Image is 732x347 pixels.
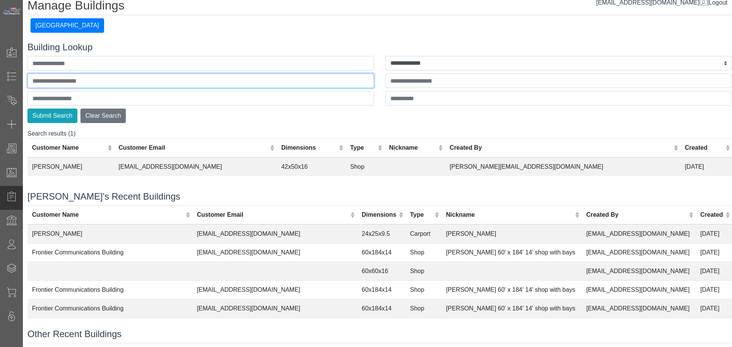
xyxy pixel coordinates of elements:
[441,224,582,243] td: [PERSON_NAME]
[27,157,114,176] td: [PERSON_NAME]
[680,157,732,176] td: [DATE]
[27,42,732,53] h4: Building Lookup
[357,262,406,280] td: 60x60x16
[197,210,348,219] div: Customer Email
[441,243,582,262] td: [PERSON_NAME] 60' x 184' 14' shop with bays
[32,210,184,219] div: Customer Name
[27,299,192,318] td: Frontier Communications Building
[350,143,376,152] div: Type
[582,262,696,280] td: [EMAIL_ADDRESS][DOMAIN_NAME]
[696,318,732,336] td: [DATE]
[696,280,732,299] td: [DATE]
[192,299,357,318] td: [EMAIL_ADDRESS][DOMAIN_NAME]
[586,210,687,219] div: Created By
[277,157,346,176] td: 42x50x16
[27,224,192,243] td: [PERSON_NAME]
[30,18,104,33] button: [GEOGRAPHIC_DATA]
[281,143,337,152] div: Dimensions
[27,191,732,202] h4: [PERSON_NAME]'s Recent Buildings
[27,243,192,262] td: Frontier Communications Building
[406,224,441,243] td: Carport
[446,210,573,219] div: Nickname
[357,299,406,318] td: 60x184x14
[406,262,441,280] td: Shop
[80,109,126,123] button: Clear Search
[696,224,732,243] td: [DATE]
[357,280,406,299] td: 60x184x14
[582,280,696,299] td: [EMAIL_ADDRESS][DOMAIN_NAME]
[32,143,106,152] div: Customer Name
[389,143,437,152] div: Nickname
[696,243,732,262] td: [DATE]
[700,210,724,219] div: Created
[410,210,433,219] div: Type
[27,109,77,123] button: Submit Search
[582,299,696,318] td: [EMAIL_ADDRESS][DOMAIN_NAME]
[357,224,406,243] td: 24x25x9.5
[406,243,441,262] td: Shop
[406,280,441,299] td: Shop
[582,224,696,243] td: [EMAIL_ADDRESS][DOMAIN_NAME]
[445,157,680,176] td: [PERSON_NAME][EMAIL_ADDRESS][DOMAIN_NAME]
[685,143,723,152] div: Created
[27,129,732,182] div: Search results (1)
[449,143,671,152] div: Created By
[406,318,441,336] td: RV Cover
[441,318,582,336] td: [PERSON_NAME]
[441,280,582,299] td: [PERSON_NAME] 60' x 184' 14' shop with bays
[357,243,406,262] td: 60x184x14
[27,280,192,299] td: Frontier Communications Building
[357,318,406,336] td: 30x30x13.6
[696,299,732,318] td: [DATE]
[192,224,357,243] td: [EMAIL_ADDRESS][DOMAIN_NAME]
[30,22,104,29] a: [GEOGRAPHIC_DATA]
[441,299,582,318] td: [PERSON_NAME] 60' x 184' 14' shop with bays
[27,329,732,340] h4: Other Recent Buildings
[192,280,357,299] td: [EMAIL_ADDRESS][DOMAIN_NAME]
[114,157,277,176] td: [EMAIL_ADDRESS][DOMAIN_NAME]
[192,243,357,262] td: [EMAIL_ADDRESS][DOMAIN_NAME]
[119,143,268,152] div: Customer Email
[345,157,384,176] td: Shop
[696,262,732,280] td: [DATE]
[406,299,441,318] td: Shop
[2,7,21,15] img: Metals Direct Inc Logo
[362,210,397,219] div: Dimensions
[582,243,696,262] td: [EMAIL_ADDRESS][DOMAIN_NAME]
[582,318,696,336] td: [EMAIL_ADDRESS][DOMAIN_NAME]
